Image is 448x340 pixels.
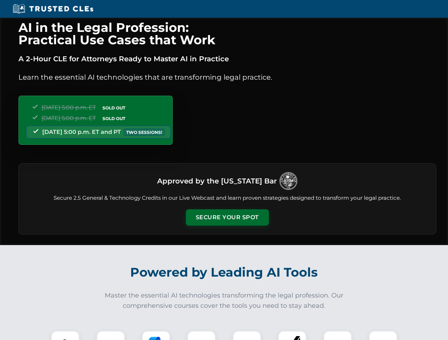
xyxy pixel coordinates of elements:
span: [DATE] 5:00 p.m. ET [42,115,96,121]
span: [DATE] 5:00 p.m. ET [42,104,96,111]
p: A 2-Hour CLE for Attorneys Ready to Master AI in Practice [18,53,436,64]
h1: AI in the Legal Profession: Practical Use Cases that Work [18,21,436,46]
p: Master the essential AI technologies transforming the legal profession. Our comprehensive courses... [100,290,348,311]
p: Learn the essential AI technologies that are transforming legal practice. [18,72,436,83]
img: Trusted CLEs [11,4,95,14]
h3: Approved by the [US_STATE] Bar [157,175,277,187]
p: Secure 2.5 General & Technology Credits in our Live Webcast and learn proven strategies designed ... [27,194,427,202]
h2: Powered by Leading AI Tools [28,260,421,285]
span: SOLD OUT [100,104,128,112]
img: Logo [280,172,297,190]
span: SOLD OUT [100,115,128,122]
button: Secure Your Spot [186,209,269,226]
